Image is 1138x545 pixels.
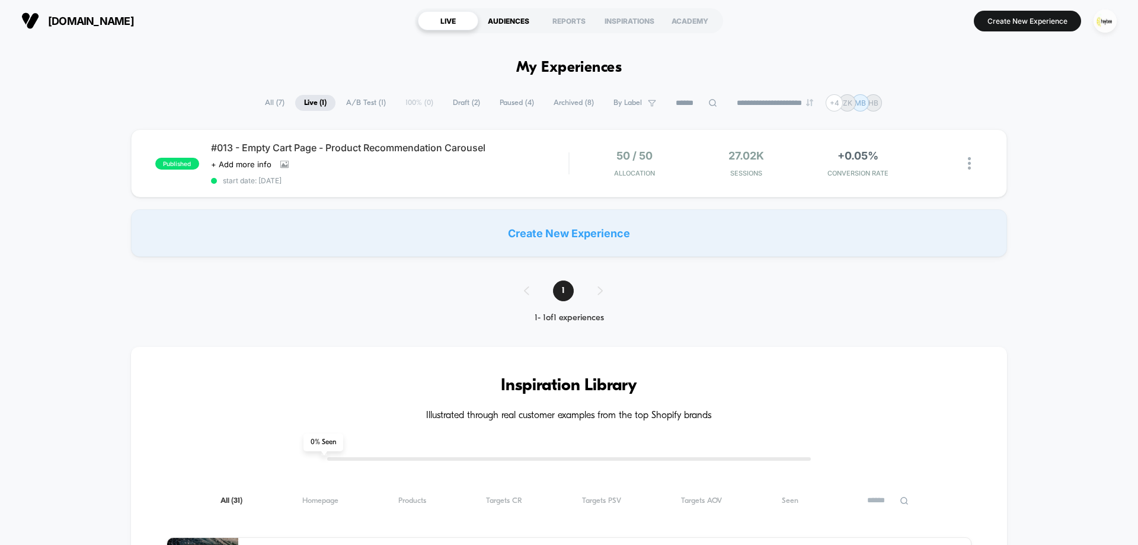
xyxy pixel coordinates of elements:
[167,410,971,422] h4: Illustrated through real customer examples from the top Shopify brands
[295,95,335,111] span: Live ( 1 )
[693,169,800,177] span: Sessions
[968,157,971,170] img: close
[211,142,568,154] span: #013 - Empty Cart Page - Product Recommendation Carousel
[398,496,426,505] span: Products
[681,496,722,505] span: Targets AOV
[48,15,134,27] span: [DOMAIN_NAME]
[782,496,798,505] span: Seen
[806,99,813,106] img: end
[837,149,878,162] span: +0.05%
[553,281,574,301] span: 1
[231,497,242,505] span: ( 31 )
[491,95,543,111] span: Paused ( 4 )
[155,158,199,170] span: published
[486,496,522,505] span: Targets CR
[582,496,621,505] span: Targets PSV
[539,11,599,30] div: REPORTS
[855,98,866,107] p: MB
[256,95,293,111] span: All ( 7 )
[868,98,878,107] p: HB
[805,169,911,177] span: CONVERSION RATE
[1090,9,1120,33] button: ppic
[660,11,720,30] div: ACADEMY
[302,496,338,505] span: Homepage
[826,94,843,111] div: + 4
[613,98,642,107] span: By Label
[444,95,489,111] span: Draft ( 2 )
[516,59,622,77] h1: My Experiences
[131,209,1007,257] div: Create New Experience
[211,160,271,169] span: + Add more info
[599,11,660,30] div: INSPIRATIONS
[167,377,971,396] h3: Inspiration Library
[211,176,568,185] span: start date: [DATE]
[418,11,478,30] div: LIVE
[616,149,653,162] span: 50 / 50
[512,313,626,323] div: 1 - 1 of 1 experiences
[843,98,852,107] p: ZK
[337,95,395,111] span: A/B Test ( 1 )
[728,149,764,162] span: 27.02k
[614,169,655,177] span: Allocation
[303,434,343,451] span: 0 % Seen
[1094,9,1117,33] img: ppic
[478,11,539,30] div: AUDIENCES
[220,496,242,505] span: All
[545,95,603,111] span: Archived ( 8 )
[18,11,138,30] button: [DOMAIN_NAME]
[21,12,39,30] img: Visually logo
[974,11,1081,31] button: Create New Experience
